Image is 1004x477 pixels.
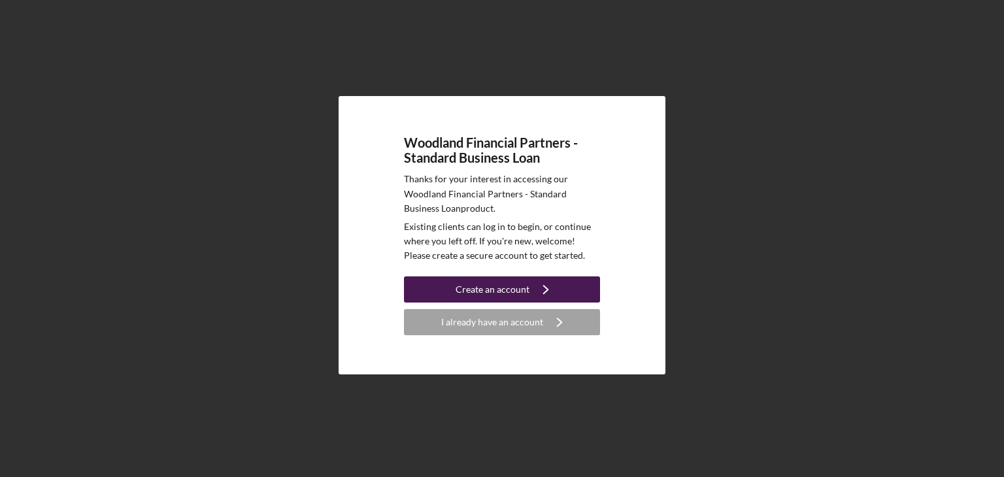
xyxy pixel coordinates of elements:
div: I already have an account [441,309,543,335]
button: I already have an account [404,309,600,335]
h4: Woodland Financial Partners - Standard Business Loan [404,135,600,165]
a: Create an account [404,276,600,306]
p: Thanks for your interest in accessing our Woodland Financial Partners - Standard Business Loan pr... [404,172,600,216]
p: Existing clients can log in to begin, or continue where you left off. If you're new, welcome! Ple... [404,220,600,263]
button: Create an account [404,276,600,303]
div: Create an account [456,276,529,303]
